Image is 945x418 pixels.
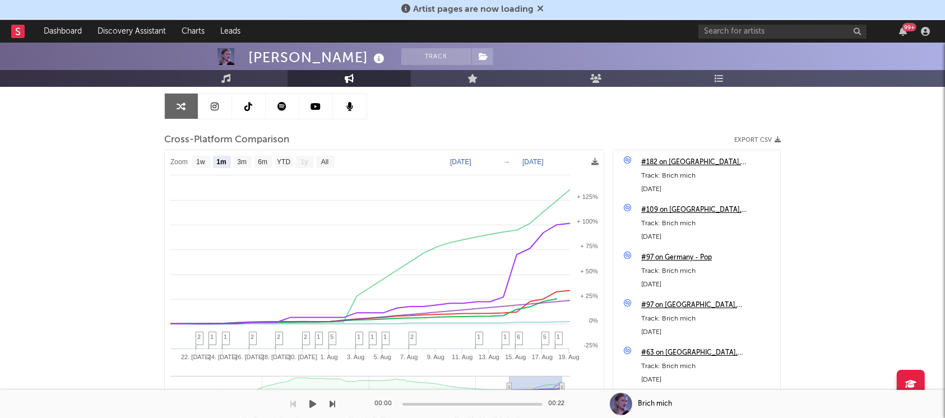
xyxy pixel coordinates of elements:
div: [DATE] [641,326,775,339]
text: 1. Aug [321,354,338,360]
text: 30. [DATE] [288,354,317,360]
button: Export CSV [734,137,781,143]
div: Track: Brich mich [641,360,775,373]
a: #97 on [GEOGRAPHIC_DATA], [GEOGRAPHIC_DATA] [641,299,775,312]
button: 99+ [899,27,907,36]
div: Track: Brich mich [641,264,775,278]
div: [DATE] [641,278,775,291]
text: 6m [258,159,267,166]
text: Zoom [170,159,188,166]
a: #97 on Germany - Pop [641,251,775,264]
a: Charts [174,20,212,43]
text: 7. Aug [400,354,418,360]
div: [DATE] [641,183,775,196]
span: 2 [277,333,280,340]
text: 9. Aug [427,354,444,360]
div: Track: Brich mich [641,217,775,230]
a: Dashboard [36,20,90,43]
text: + 100% [577,218,598,225]
span: 6 [517,333,520,340]
span: 1 [503,333,507,340]
text: → [503,158,510,166]
span: 1 [557,333,560,340]
span: Artist pages are now loading [413,5,534,14]
text: 0% [589,317,598,324]
span: 2 [251,333,254,340]
text: 13. Aug [479,354,499,360]
text: 22. [DATE] [181,354,211,360]
div: 99 + [902,23,916,31]
span: 1 [357,333,360,340]
span: 5 [330,333,333,340]
button: Track [401,48,471,65]
text: + 75% [581,243,599,249]
text: + 50% [581,268,599,275]
a: #109 on [GEOGRAPHIC_DATA], [GEOGRAPHIC_DATA] [641,203,775,217]
span: Cross-Platform Comparison [164,133,289,147]
text: -25% [583,342,598,349]
span: Dismiss [537,5,544,14]
a: Discovery Assistant [90,20,174,43]
text: 1m [216,159,226,166]
text: 11. Aug [452,354,472,360]
div: [DATE] [641,230,775,244]
div: Track: Brich mich [641,312,775,326]
a: Leads [212,20,248,43]
span: 1 [370,333,374,340]
text: 15. Aug [505,354,526,360]
span: 5 [543,333,546,340]
text: 3. Aug [347,354,364,360]
text: [DATE] [522,158,544,166]
text: 19. Aug [558,354,579,360]
text: 1w [196,159,205,166]
text: 28. [DATE] [261,354,291,360]
a: #63 on [GEOGRAPHIC_DATA], [GEOGRAPHIC_DATA] [641,346,775,360]
a: #182 on [GEOGRAPHIC_DATA], [GEOGRAPHIC_DATA] [641,156,775,169]
text: 3m [237,159,247,166]
text: + 25% [581,292,599,299]
span: 1 [383,333,387,340]
span: 2 [197,333,201,340]
span: 1 [224,333,227,340]
div: [PERSON_NAME] [248,48,387,67]
div: Track: Brich mich [641,169,775,183]
text: 1y [301,159,308,166]
text: [DATE] [450,158,471,166]
div: [DATE] [641,373,775,387]
text: + 125% [577,193,598,200]
text: All [321,159,328,166]
span: 2 [410,333,414,340]
span: 1 [317,333,320,340]
text: 26. [DATE] [234,354,264,360]
text: 5. Aug [374,354,391,360]
span: 2 [304,333,307,340]
text: 24. [DATE] [208,354,238,360]
span: 1 [477,333,480,340]
text: YTD [277,159,290,166]
div: Brich mich [638,399,672,409]
span: 1 [210,333,214,340]
input: Search for artists [698,25,867,39]
div: 00:00 [374,397,397,411]
text: 17. Aug [532,354,553,360]
div: 00:22 [548,397,571,411]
